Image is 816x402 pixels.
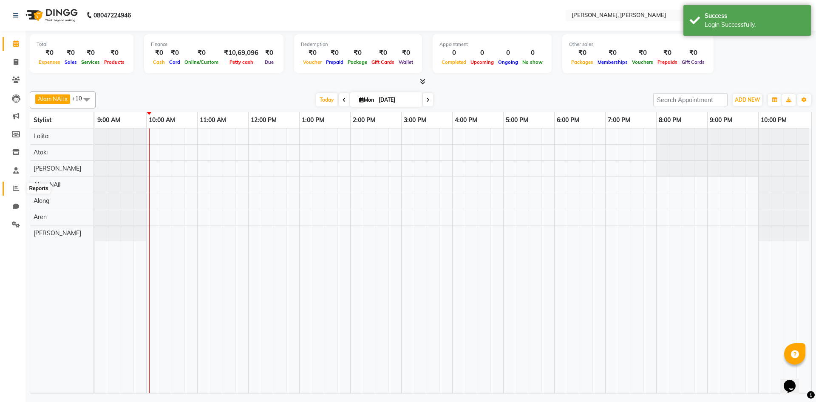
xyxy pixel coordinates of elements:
[151,48,167,58] div: ₹0
[705,11,805,20] div: Success
[72,95,88,102] span: +10
[221,48,262,58] div: ₹10,69,096
[680,48,707,58] div: ₹0
[453,114,479,126] a: 4:00 PM
[369,48,397,58] div: ₹0
[397,59,415,65] span: Wallet
[324,59,346,65] span: Prepaid
[351,114,377,126] a: 2:00 PM
[655,48,680,58] div: ₹0
[34,148,48,156] span: Atoki
[595,48,630,58] div: ₹0
[93,3,131,27] b: 08047224946
[34,213,47,221] span: Aren
[655,59,680,65] span: Prepaids
[606,114,632,126] a: 7:00 PM
[780,368,807,393] iframe: chat widget
[62,48,79,58] div: ₹0
[182,48,221,58] div: ₹0
[595,59,630,65] span: Memberships
[735,97,760,103] span: ADD NEW
[37,41,127,48] div: Total
[27,183,50,194] div: Reports
[167,48,182,58] div: ₹0
[496,59,520,65] span: Ongoing
[346,59,369,65] span: Package
[504,114,530,126] a: 5:00 PM
[37,59,62,65] span: Expenses
[657,114,683,126] a: 8:00 PM
[227,59,255,65] span: Petty cash
[301,48,324,58] div: ₹0
[316,93,337,106] span: Today
[34,197,49,205] span: Along
[34,181,60,188] span: Alam NAil
[653,93,728,106] input: Search Appointment
[151,59,167,65] span: Cash
[37,48,62,58] div: ₹0
[38,95,64,102] span: Alam NAil
[520,48,545,58] div: 0
[402,114,428,126] a: 3:00 PM
[34,229,81,237] span: [PERSON_NAME]
[79,59,102,65] span: Services
[468,48,496,58] div: 0
[198,114,228,126] a: 11:00 AM
[376,94,419,106] input: 2025-09-01
[520,59,545,65] span: No show
[151,41,277,48] div: Finance
[468,59,496,65] span: Upcoming
[102,48,127,58] div: ₹0
[357,97,376,103] span: Mon
[301,41,415,48] div: Redemption
[263,59,276,65] span: Due
[705,20,805,29] div: Login Successfully.
[346,48,369,58] div: ₹0
[34,165,81,172] span: [PERSON_NAME]
[439,41,545,48] div: Appointment
[147,114,177,126] a: 10:00 AM
[680,59,707,65] span: Gift Cards
[708,114,734,126] a: 9:00 PM
[369,59,397,65] span: Gift Cards
[630,59,655,65] span: Vouchers
[249,114,279,126] a: 12:00 PM
[62,59,79,65] span: Sales
[733,94,762,106] button: ADD NEW
[569,59,595,65] span: Packages
[759,114,789,126] a: 10:00 PM
[397,48,415,58] div: ₹0
[569,48,595,58] div: ₹0
[95,114,122,126] a: 9:00 AM
[630,48,655,58] div: ₹0
[22,3,80,27] img: logo
[167,59,182,65] span: Card
[439,48,468,58] div: 0
[301,59,324,65] span: Voucher
[569,41,707,48] div: Other sales
[555,114,581,126] a: 6:00 PM
[324,48,346,58] div: ₹0
[439,59,468,65] span: Completed
[79,48,102,58] div: ₹0
[262,48,277,58] div: ₹0
[300,114,326,126] a: 1:00 PM
[34,132,48,140] span: Lolita
[34,116,51,124] span: Stylist
[102,59,127,65] span: Products
[496,48,520,58] div: 0
[64,95,68,102] a: x
[182,59,221,65] span: Online/Custom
